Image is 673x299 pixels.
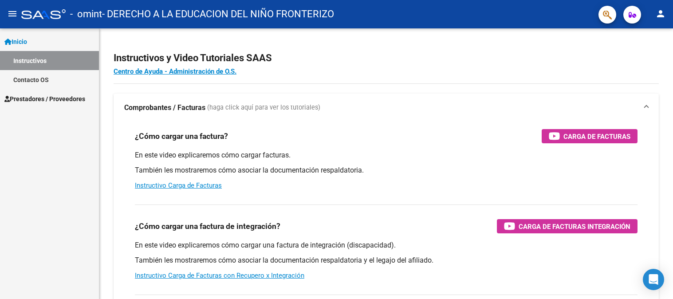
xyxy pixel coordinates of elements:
[135,256,638,265] p: También les mostraremos cómo asociar la documentación respaldatoria y el legajo del afiliado.
[135,240,638,250] p: En este video explicaremos cómo cargar una factura de integración (discapacidad).
[7,8,18,19] mat-icon: menu
[207,103,320,113] span: (haga click aquí para ver los tutoriales)
[114,50,659,67] h2: Instructivos y Video Tutoriales SAAS
[135,220,280,232] h3: ¿Cómo cargar una factura de integración?
[70,4,102,24] span: - omint
[102,4,334,24] span: - DERECHO A LA EDUCACION DEL NIÑO FRONTERIZO
[124,103,205,113] strong: Comprobantes / Facturas
[4,94,85,104] span: Prestadores / Proveedores
[135,130,228,142] h3: ¿Cómo cargar una factura?
[4,37,27,47] span: Inicio
[542,129,638,143] button: Carga de Facturas
[643,269,664,290] div: Open Intercom Messenger
[135,271,304,279] a: Instructivo Carga de Facturas con Recupero x Integración
[114,67,236,75] a: Centro de Ayuda - Administración de O.S.
[114,94,659,122] mat-expansion-panel-header: Comprobantes / Facturas (haga click aquí para ver los tutoriales)
[135,165,638,175] p: También les mostraremos cómo asociar la documentación respaldatoria.
[135,150,638,160] p: En este video explicaremos cómo cargar facturas.
[135,181,222,189] a: Instructivo Carga de Facturas
[519,221,630,232] span: Carga de Facturas Integración
[497,219,638,233] button: Carga de Facturas Integración
[563,131,630,142] span: Carga de Facturas
[655,8,666,19] mat-icon: person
